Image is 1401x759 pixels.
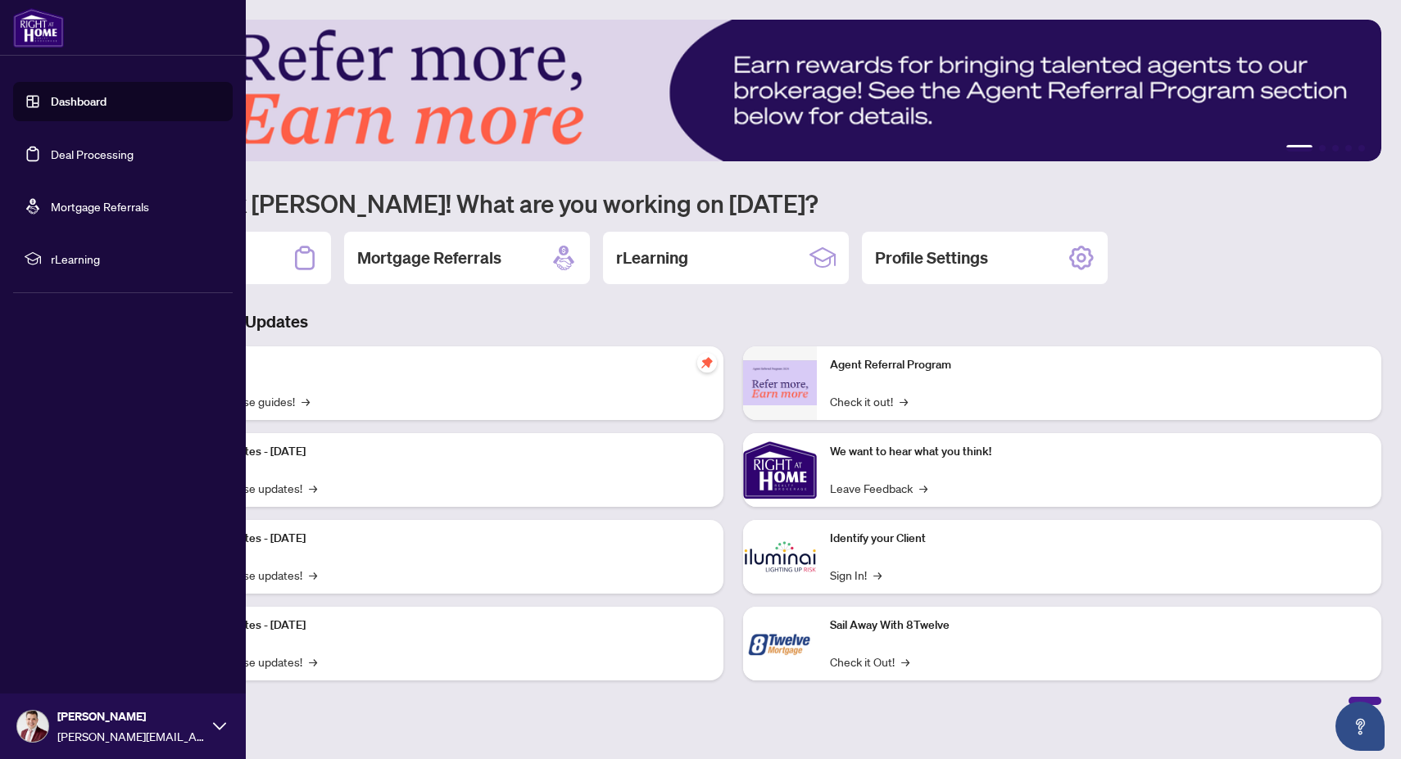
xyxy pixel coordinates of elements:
img: logo [13,8,64,47]
a: Mortgage Referrals [51,199,149,214]
span: → [302,392,310,410]
span: → [919,479,927,497]
p: Self-Help [172,356,710,374]
h2: Profile Settings [875,246,988,269]
h1: Welcome back [PERSON_NAME]! What are you working on [DATE]? [85,187,1381,219]
span: → [309,479,317,497]
p: Sail Away With 8Twelve [830,617,1368,635]
h2: Mortgage Referrals [357,246,501,269]
span: → [901,653,909,671]
button: 1 [1286,145,1313,151]
p: Platform Updates - [DATE] [172,617,710,635]
button: 2 [1319,145,1326,151]
img: Agent Referral Program [743,360,817,405]
button: 4 [1345,145,1352,151]
p: Platform Updates - [DATE] [172,443,710,461]
span: [PERSON_NAME][EMAIL_ADDRESS][DOMAIN_NAME] [57,727,205,745]
img: Identify your Client [743,520,817,594]
span: → [309,566,317,584]
p: Platform Updates - [DATE] [172,530,710,548]
a: Deal Processing [51,147,134,161]
span: pushpin [697,353,717,373]
p: Identify your Client [830,530,1368,548]
span: → [309,653,317,671]
h2: rLearning [616,246,688,269]
a: Check it Out!→ [830,653,909,671]
a: Check it out!→ [830,392,908,410]
img: Slide 0 [85,20,1381,161]
span: [PERSON_NAME] [57,707,205,725]
button: 3 [1332,145,1339,151]
img: Sail Away With 8Twelve [743,607,817,680]
button: Open asap [1335,702,1385,751]
h3: Brokerage & Industry Updates [85,310,1381,333]
span: → [900,392,908,410]
img: We want to hear what you think! [743,433,817,507]
button: 5 [1358,145,1365,151]
a: Dashboard [51,94,107,109]
img: Profile Icon [17,711,48,742]
span: rLearning [51,250,221,268]
a: Leave Feedback→ [830,479,927,497]
a: Sign In!→ [830,566,882,584]
p: Agent Referral Program [830,356,1368,374]
span: → [873,566,882,584]
p: We want to hear what you think! [830,443,1368,461]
